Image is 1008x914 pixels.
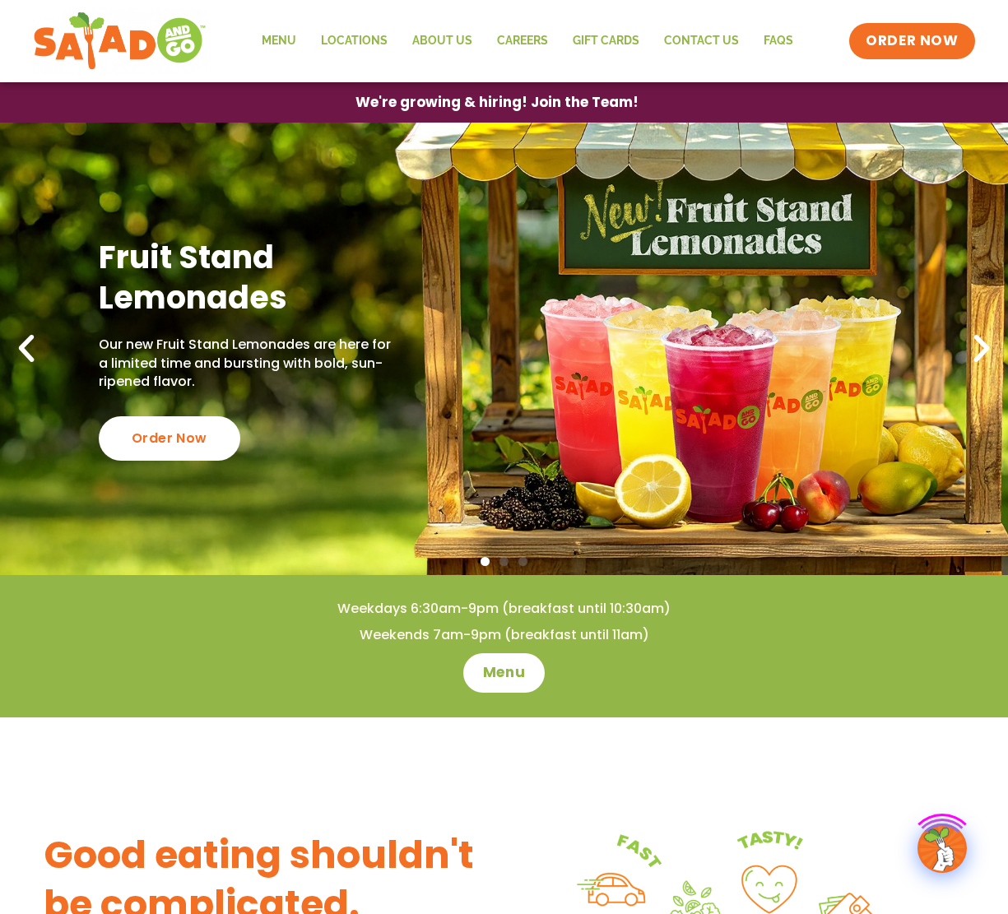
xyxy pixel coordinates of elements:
span: ORDER NOW [866,31,958,51]
a: We're growing & hiring! Join the Team! [331,83,663,122]
a: Careers [485,22,560,60]
a: ORDER NOW [849,23,974,59]
div: Next slide [964,331,1000,367]
a: Contact Us [652,22,751,60]
a: Locations [309,22,400,60]
span: Go to slide 2 [499,557,509,566]
a: GIFT CARDS [560,22,652,60]
p: Our new Fruit Stand Lemonades are here for a limited time and bursting with bold, sun-ripened fla... [99,336,399,391]
span: Go to slide 3 [518,557,527,566]
span: Menu [483,663,525,683]
span: Go to slide 1 [481,557,490,566]
a: Menu [249,22,309,60]
h4: Weekdays 6:30am-9pm (breakfast until 10:30am) [33,600,975,618]
div: Previous slide [8,331,44,367]
div: Order Now [99,416,240,461]
img: new-SAG-logo-768×292 [33,8,207,74]
a: FAQs [751,22,806,60]
a: About Us [400,22,485,60]
a: Menu [463,653,545,693]
h2: Fruit Stand Lemonades [99,237,399,318]
h4: Weekends 7am-9pm (breakfast until 11am) [33,626,975,644]
nav: Menu [249,22,806,60]
span: We're growing & hiring! Join the Team! [355,95,639,109]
